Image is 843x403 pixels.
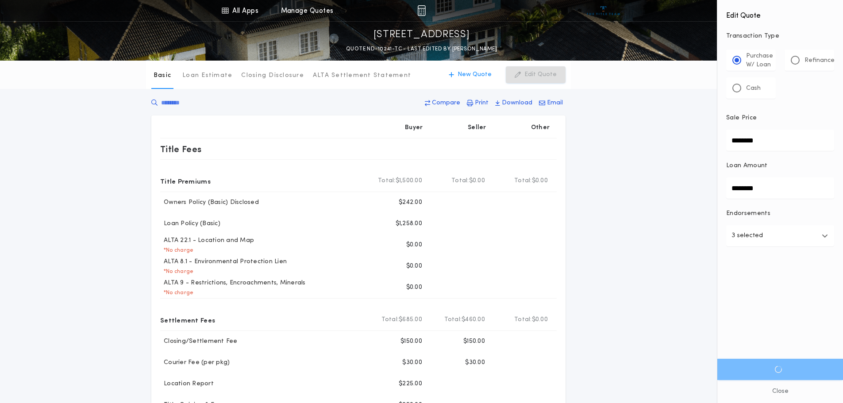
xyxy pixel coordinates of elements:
p: Seller [468,123,486,132]
p: ALTA Settlement Statement [313,71,411,80]
p: Email [547,99,563,107]
p: New Quote [458,70,492,79]
p: Courier Fee (per pkg) [160,358,230,367]
p: $0.00 [406,283,422,292]
span: $1,500.00 [396,177,422,185]
p: Closing Disclosure [241,71,304,80]
button: Print [464,95,491,111]
b: Total: [514,315,532,324]
span: $460.00 [462,315,485,324]
p: Edit Quote [524,70,557,79]
p: Compare [432,99,460,107]
span: $685.00 [399,315,422,324]
p: ALTA 9 - Restrictions, Encroachments, Minerals [160,279,306,288]
p: Refinance [805,56,835,65]
b: Total: [378,177,396,185]
b: Total: [514,177,532,185]
p: Print [475,99,489,107]
button: Close [717,380,843,403]
p: ALTA 22.1 - Location and Map [160,236,254,245]
p: [STREET_ADDRESS] [373,28,470,42]
p: Purchase W/ Loan [746,52,773,69]
p: Settlement Fees [160,313,215,327]
p: QUOTE ND-10241-TC - LAST EDITED BY [PERSON_NAME] [346,45,497,54]
p: ALTA 8.1 - Environmental Protection Lien [160,257,287,266]
p: Loan Estimate [182,71,232,80]
p: Buyer [405,123,423,132]
p: Loan Amount [726,161,768,170]
button: New Quote [440,66,500,83]
button: Edit Quote [506,66,566,83]
p: Cash [746,84,761,93]
p: $0.00 [406,241,422,249]
input: Loan Amount [726,177,834,199]
p: $150.00 [400,337,422,346]
p: $1,258.00 [396,219,422,228]
p: $150.00 [463,337,485,346]
p: $225.00 [399,380,422,388]
h4: Edit Quote [726,5,834,21]
p: Other [531,123,550,132]
p: Closing/Settlement Fee [160,337,238,346]
p: Transaction Type [726,32,834,41]
button: Email [536,95,566,111]
p: Title Premiums [160,174,211,188]
img: img [417,5,426,16]
button: 3 selected [726,225,834,246]
button: Download [493,95,535,111]
span: $0.00 [532,315,548,324]
span: $0.00 [532,177,548,185]
p: Basic [154,71,171,80]
p: $30.00 [402,358,422,367]
p: Title Fees [160,142,202,156]
p: $242.00 [399,198,422,207]
span: $0.00 [469,177,485,185]
b: Total: [381,315,399,324]
img: vs-icon [587,6,620,15]
p: Sale Price [726,114,757,123]
b: Total: [451,177,469,185]
p: * No charge [160,247,193,254]
p: Location Report [160,380,214,388]
p: Endorsements [726,209,834,218]
p: $0.00 [406,262,422,271]
p: Download [502,99,532,107]
p: 3 selected [731,230,763,241]
p: * No charge [160,268,193,275]
p: * No charge [160,289,193,296]
p: $30.00 [465,358,485,367]
p: Owners Policy (Basic) Disclosed [160,198,259,207]
p: Loan Policy (Basic) [160,219,220,228]
b: Total: [444,315,462,324]
input: Sale Price [726,130,834,151]
button: Compare [422,95,463,111]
